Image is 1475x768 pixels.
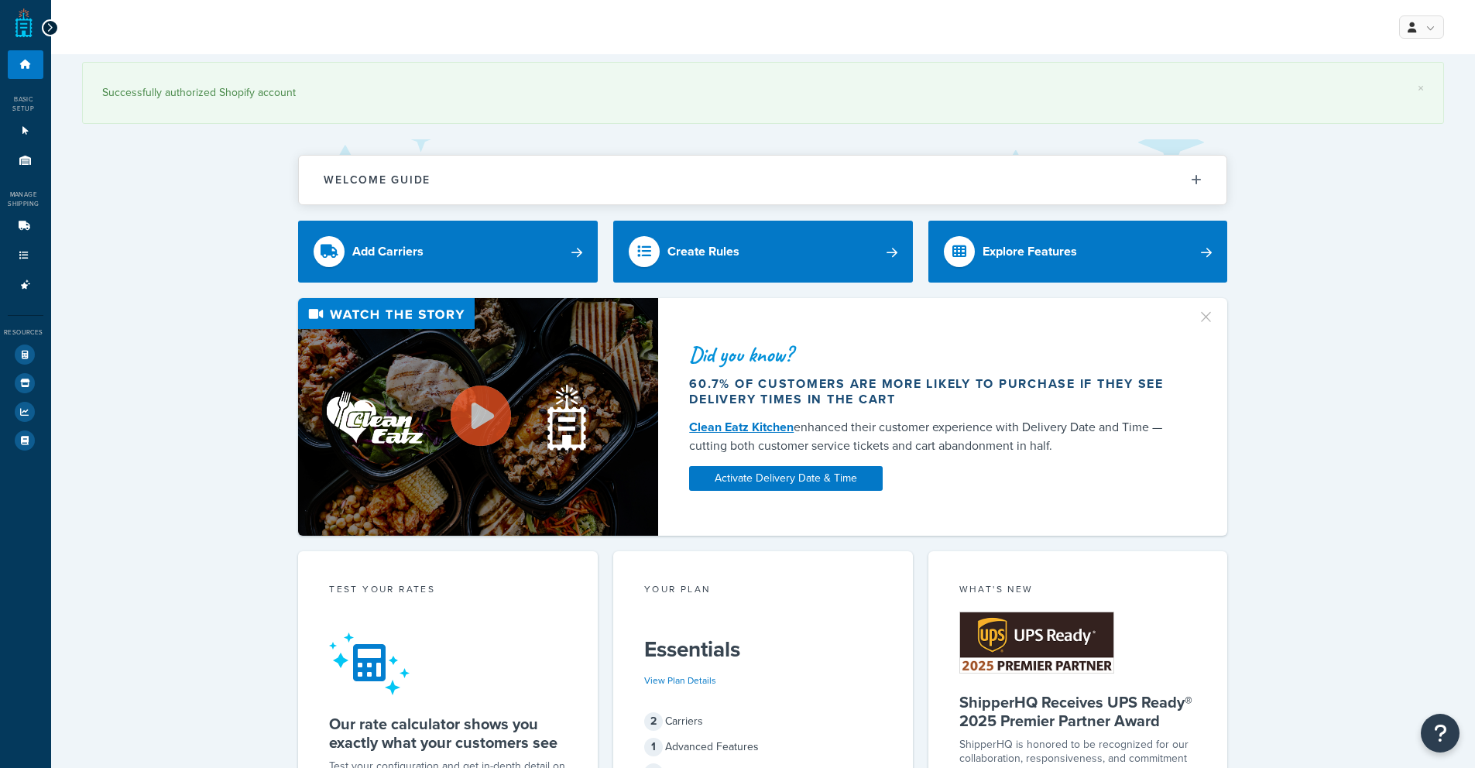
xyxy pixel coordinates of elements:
[644,711,882,732] div: Carriers
[613,221,913,283] a: Create Rules
[324,174,430,186] h2: Welcome Guide
[689,418,794,436] a: Clean Eatz Kitchen
[8,427,43,454] li: Help Docs
[8,50,43,79] li: Dashboard
[928,221,1228,283] a: Explore Features
[959,693,1197,730] h5: ShipperHQ Receives UPS Ready® 2025 Premier Partner Award
[644,674,716,687] a: View Plan Details
[689,418,1178,455] div: enhanced their customer experience with Delivery Date and Time — cutting both customer service ti...
[983,241,1077,262] div: Explore Features
[102,82,1424,104] div: Successfully authorized Shopify account
[329,715,567,752] h5: Our rate calculator shows you exactly what your customers see
[8,271,43,300] li: Advanced Features
[8,398,43,426] li: Analytics
[8,146,43,175] li: Origins
[8,369,43,397] li: Marketplace
[1421,714,1460,753] button: Open Resource Center
[644,582,882,600] div: Your Plan
[298,221,598,283] a: Add Carriers
[689,376,1178,407] div: 60.7% of customers are more likely to purchase if they see delivery times in the cart
[644,738,663,756] span: 1
[8,212,43,241] li: Carriers
[8,341,43,369] li: Test Your Rates
[1418,82,1424,94] a: ×
[689,344,1178,365] div: Did you know?
[299,156,1226,204] button: Welcome Guide
[644,712,663,731] span: 2
[329,582,567,600] div: Test your rates
[298,298,658,536] img: Video thumbnail
[8,117,43,146] li: Websites
[352,241,424,262] div: Add Carriers
[667,241,739,262] div: Create Rules
[644,637,882,662] h5: Essentials
[959,582,1197,600] div: What's New
[644,736,882,758] div: Advanced Features
[8,242,43,270] li: Shipping Rules
[689,466,883,491] a: Activate Delivery Date & Time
